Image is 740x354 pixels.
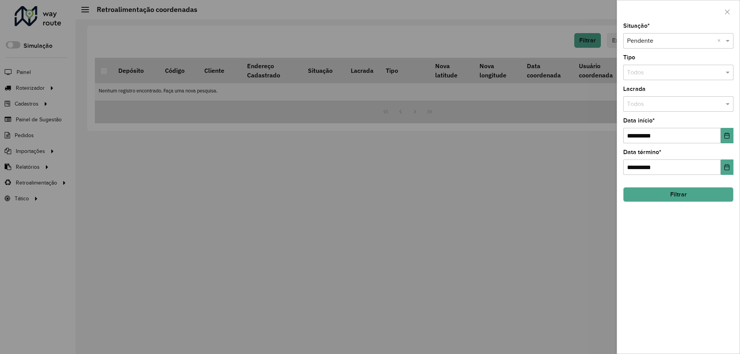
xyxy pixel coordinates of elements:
[721,128,733,143] button: Choose Date
[623,148,661,157] label: Data término
[623,21,650,30] label: Situação
[717,36,724,45] span: Clear all
[623,187,733,202] button: Filtrar
[623,84,646,94] label: Lacrada
[721,159,733,175] button: Choose Date
[623,53,635,62] label: Tipo
[623,116,655,125] label: Data início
